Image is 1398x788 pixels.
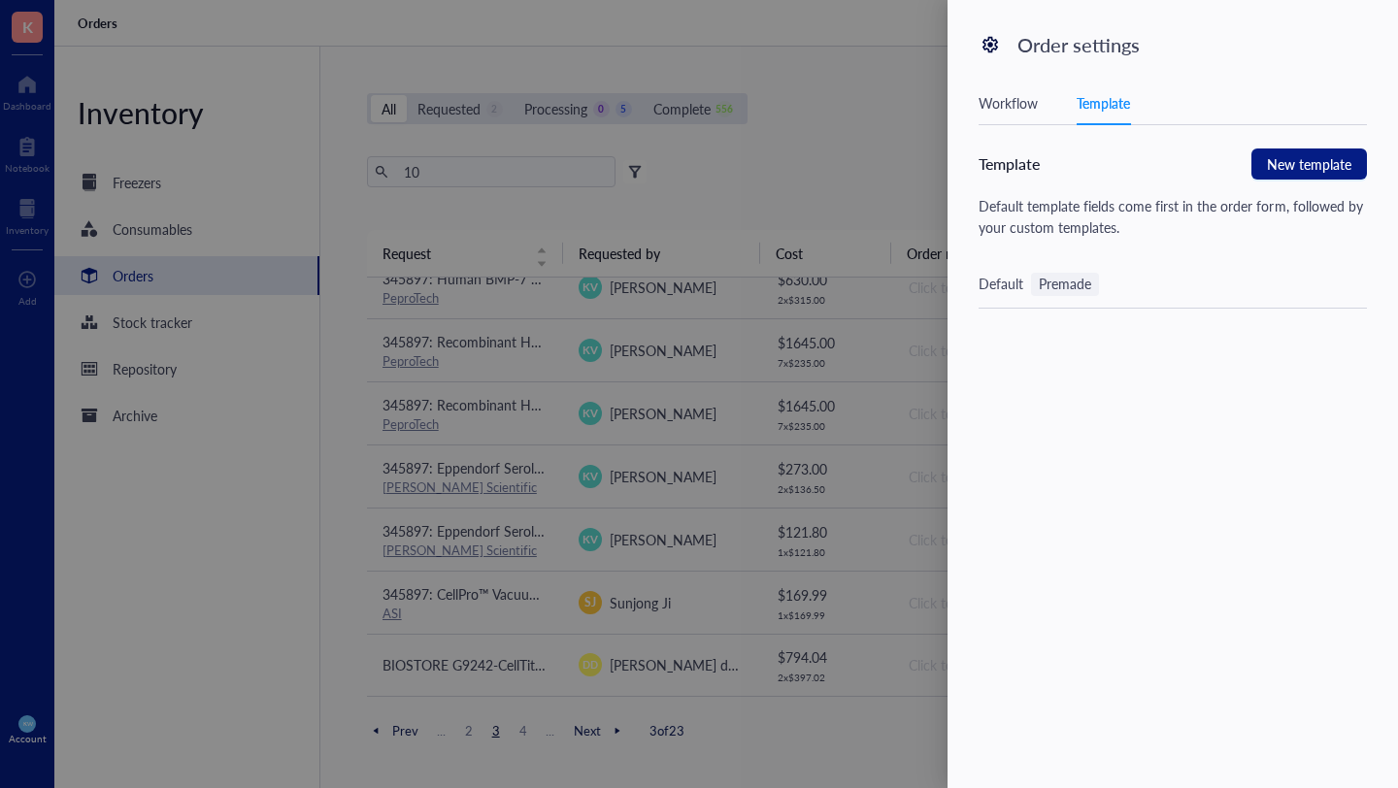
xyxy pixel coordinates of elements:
[1077,92,1130,114] div: Template
[979,152,1040,176] div: Template
[1039,273,1091,294] div: Premade
[979,92,1038,114] div: Workflow
[979,273,1023,296] div: Default
[1017,31,1351,58] div: Order settings
[979,195,1367,238] div: Default template fields come first in the order form, followed by your custom templates.
[1251,148,1367,180] button: New template
[1267,153,1351,175] span: New template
